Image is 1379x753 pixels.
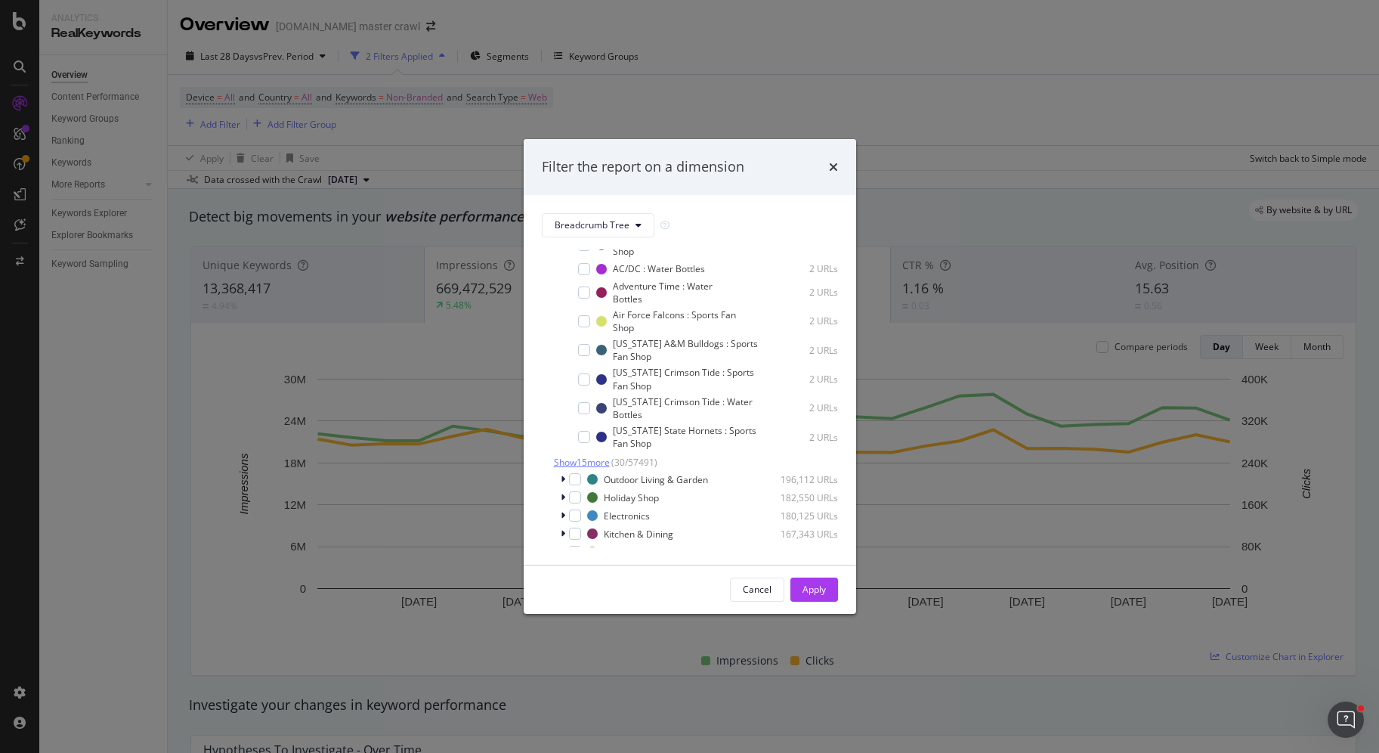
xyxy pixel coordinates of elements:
[613,366,758,392] div: [US_STATE] Crimson Tide : Sports Fan Shop
[604,473,708,486] div: Outdoor Living & Garden
[764,262,838,275] div: 2 URLs
[542,157,744,177] div: Filter the report on a dimension
[769,315,838,327] div: 2 URLs
[730,578,784,602] button: Cancel
[829,157,838,177] div: times
[764,528,838,541] div: 167,343 URLs
[764,473,838,486] div: 196,112 URLs
[780,344,838,357] div: 2 URLs
[613,308,748,334] div: Air Force Falcons : Sports Fan Shop
[776,401,837,414] div: 2 URLs
[802,583,826,596] div: Apply
[764,286,837,299] div: 2 URLs
[764,510,838,522] div: 180,125 URLs
[1328,702,1364,738] iframe: Intercom live chat
[790,578,838,602] button: Apply
[604,546,646,559] div: Top Deals
[613,395,756,421] div: [US_STATE] Crimson Tide : Water Bottles
[554,456,610,469] span: Show 15 more
[743,583,771,596] div: Cancel
[604,528,673,541] div: Kitchen & Dining
[764,546,838,559] div: 142,952 URLs
[779,431,837,444] div: 2 URLs
[611,456,657,469] span: ( 30 / 57491 )
[613,280,744,305] div: Adventure Time : Water Bottles
[613,424,759,450] div: [US_STATE] State Hornets : Sports Fan Shop
[542,213,654,237] button: Breadcrumb Tree
[604,510,650,522] div: Electronics
[764,491,838,504] div: 182,550 URLs
[555,218,629,231] span: Breadcrumb Tree
[604,491,659,504] div: Holiday Shop
[778,373,837,386] div: 2 URLs
[613,262,705,275] div: AC/DC : Water Bottles
[613,337,759,363] div: [US_STATE] A&M Bulldogs : Sports Fan Shop
[524,139,856,614] div: modal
